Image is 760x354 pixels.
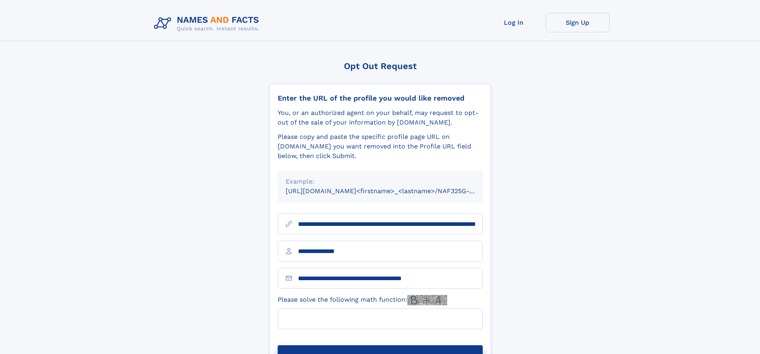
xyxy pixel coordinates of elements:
[278,94,483,103] div: Enter the URL of the profile you would like removed
[286,177,475,186] div: Example:
[482,13,546,32] a: Log In
[278,132,483,161] div: Please copy and paste the specific profile page URL on [DOMAIN_NAME] you want removed into the Pr...
[151,13,266,34] img: Logo Names and Facts
[278,108,483,127] div: You, or an authorized agent on your behalf, may request to opt-out of the sale of your informatio...
[286,187,498,195] small: [URL][DOMAIN_NAME]<firstname>_<lastname>/NAF325G-xxxxxxxx
[546,13,610,32] a: Sign Up
[269,61,491,71] div: Opt Out Request
[278,295,447,305] label: Please solve the following math function:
